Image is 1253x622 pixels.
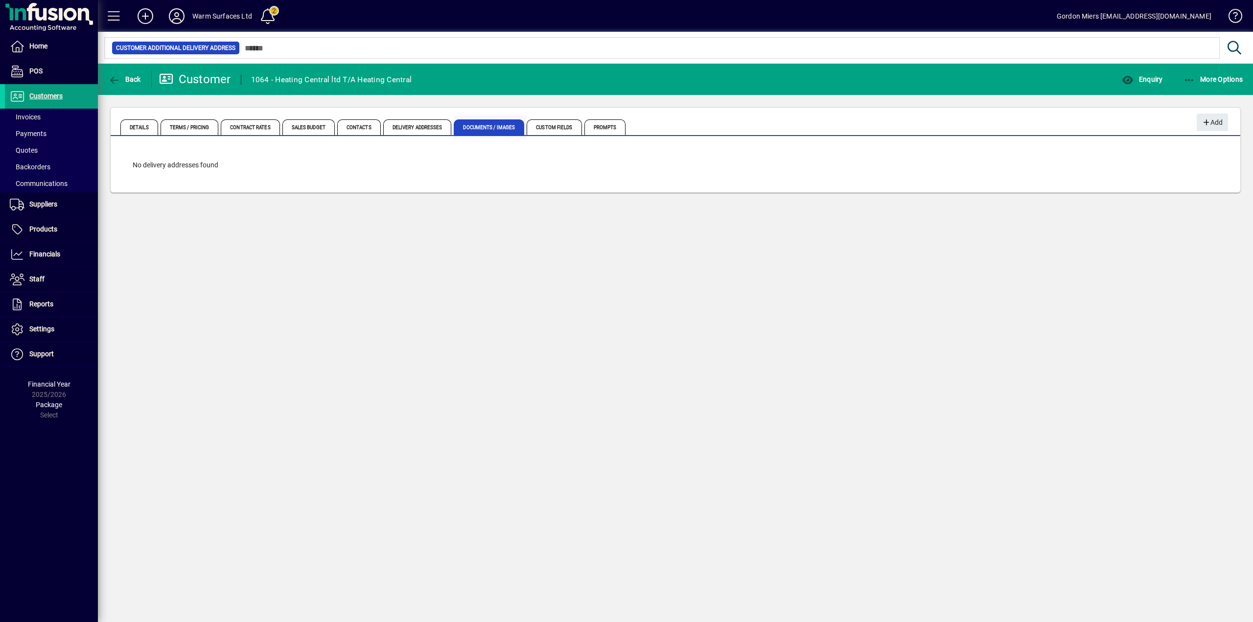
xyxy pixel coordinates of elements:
span: Terms / Pricing [161,119,219,135]
span: Staff [29,275,45,283]
span: Sales Budget [282,119,335,135]
div: No delivery addresses found [123,150,1228,180]
a: Settings [5,317,98,342]
button: Back [106,70,143,88]
span: Reports [29,300,53,308]
span: Documents / Images [454,119,524,135]
button: Add [1197,114,1228,131]
button: Profile [161,7,192,25]
span: Financials [29,250,60,258]
a: Staff [5,267,98,292]
a: POS [5,59,98,84]
a: Communications [5,175,98,192]
button: More Options [1181,70,1246,88]
span: Contacts [337,119,381,135]
a: Support [5,342,98,367]
span: Details [120,119,158,135]
span: More Options [1183,75,1243,83]
span: Customers [29,92,63,100]
span: Payments [10,130,46,138]
a: Backorders [5,159,98,175]
span: Backorders [10,163,50,171]
span: Add [1202,115,1223,131]
a: Reports [5,292,98,317]
span: Prompts [584,119,626,135]
a: Suppliers [5,192,98,217]
a: Payments [5,125,98,142]
button: Add [130,7,161,25]
span: Support [29,350,54,358]
span: Quotes [10,146,38,154]
span: Communications [10,180,68,187]
span: POS [29,67,43,75]
span: Financial Year [28,380,70,388]
div: 1064 - Heating Central ltd T/A Heating Central [251,72,412,88]
a: Knowledge Base [1221,2,1241,34]
div: Customer [159,71,231,87]
span: Settings [29,325,54,333]
span: Invoices [10,113,41,121]
span: Custom Fields [527,119,581,135]
a: Products [5,217,98,242]
a: Home [5,34,98,59]
div: Gordon Miers [EMAIL_ADDRESS][DOMAIN_NAME] [1057,8,1211,24]
app-page-header-button: Back [98,70,152,88]
a: Financials [5,242,98,267]
span: Customer Additional Delivery Address [116,43,235,53]
span: Home [29,42,47,50]
span: Back [108,75,141,83]
a: Quotes [5,142,98,159]
span: Contract Rates [221,119,279,135]
span: Package [36,401,62,409]
div: Warm Surfaces Ltd [192,8,252,24]
span: Delivery Addresses [383,119,452,135]
span: Products [29,225,57,233]
span: Enquiry [1122,75,1162,83]
button: Enquiry [1119,70,1165,88]
a: Invoices [5,109,98,125]
span: Suppliers [29,200,57,208]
